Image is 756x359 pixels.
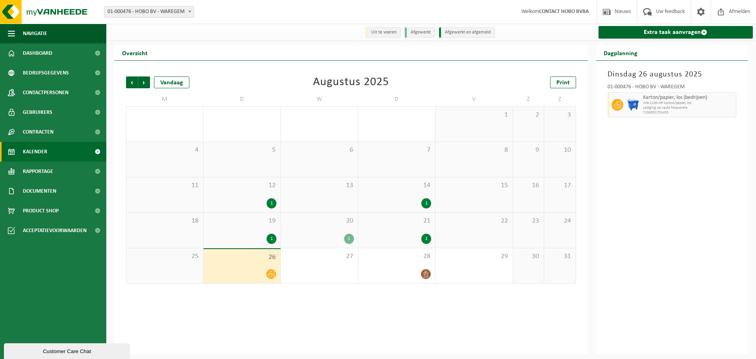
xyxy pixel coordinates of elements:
[517,111,540,119] span: 2
[439,217,509,225] span: 22
[285,181,354,190] span: 13
[130,252,199,261] span: 25
[154,76,189,88] div: Vandaag
[513,92,545,106] td: Z
[517,146,540,154] span: 9
[421,198,431,208] div: 1
[104,6,194,17] span: 01-000476 - HOBO BV - WAREGEM
[548,111,571,119] span: 3
[23,221,87,240] span: Acceptatievoorwaarden
[23,142,47,162] span: Kalender
[23,83,69,102] span: Contactpersonen
[267,198,276,208] div: 1
[435,92,513,106] td: V
[405,27,435,38] li: Afgewerkt
[114,45,156,60] h2: Overzicht
[23,122,54,142] span: Contracten
[313,76,389,88] div: Augustus 2025
[608,84,737,92] div: 01-000476 - HOBO BV - WAREGEM
[550,76,576,88] a: Print
[439,146,509,154] span: 8
[556,80,570,86] span: Print
[539,9,589,15] strong: CONTACT HOBO BVBA
[285,146,354,154] span: 6
[23,102,52,122] span: Gebruikers
[548,252,571,261] span: 31
[4,342,132,359] iframe: chat widget
[643,110,734,115] span: T250001701455
[23,201,59,221] span: Product Shop
[23,162,53,181] span: Rapportage
[204,92,281,106] td: D
[130,146,199,154] span: 4
[281,92,358,106] td: W
[362,252,432,261] span: 28
[439,111,509,119] span: 1
[598,26,753,39] a: Extra taak aanvragen
[362,146,432,154] span: 7
[548,217,571,225] span: 24
[439,181,509,190] span: 15
[285,217,354,225] span: 20
[126,76,138,88] span: Vorige
[23,43,52,63] span: Dashboard
[365,27,401,38] li: Uit te voeren
[208,217,277,225] span: 19
[548,181,571,190] span: 17
[23,63,69,83] span: Bedrijfsgegevens
[362,181,432,190] span: 14
[208,181,277,190] span: 12
[130,217,199,225] span: 18
[208,253,277,262] span: 26
[126,92,204,106] td: M
[344,234,354,244] div: 1
[548,146,571,154] span: 10
[517,217,540,225] span: 23
[643,95,734,101] span: Karton/papier, los (bedrijven)
[23,24,47,43] span: Navigatie
[643,101,734,106] span: WB-1100-HP karton/papier, los
[596,45,645,60] h2: Dagplanning
[608,69,737,80] h3: Dinsdag 26 augustus 2025
[439,252,509,261] span: 29
[421,234,431,244] div: 1
[104,6,194,18] span: 01-000476 - HOBO BV - WAREGEM
[517,181,540,190] span: 16
[439,27,495,38] li: Afgewerkt en afgemeld
[267,234,276,244] div: 1
[643,106,734,110] span: Lediging op vaste frequentie
[627,99,639,111] img: WB-1100-HPE-BE-01
[285,252,354,261] span: 27
[130,181,199,190] span: 11
[517,252,540,261] span: 30
[358,92,436,106] td: D
[138,76,150,88] span: Volgende
[544,92,576,106] td: Z
[208,146,277,154] span: 5
[23,181,56,201] span: Documenten
[362,217,432,225] span: 21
